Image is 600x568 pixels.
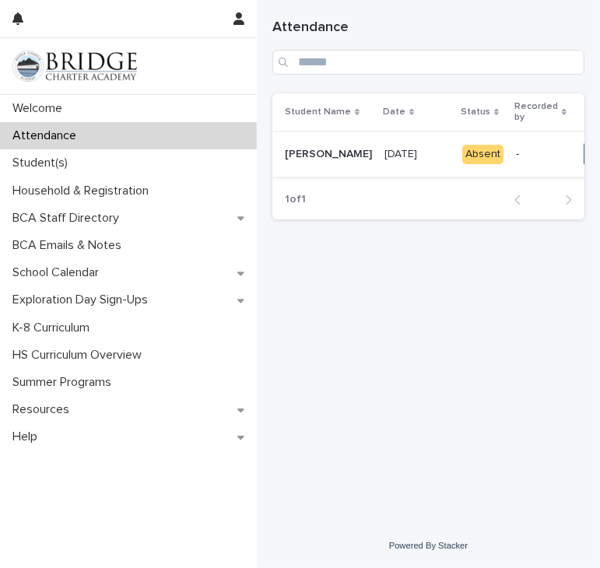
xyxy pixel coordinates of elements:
p: [DATE] [384,145,420,161]
p: School Calendar [6,265,111,280]
p: K-8 Curriculum [6,321,102,335]
p: Welcome [6,101,75,116]
p: Julia Carpenter [285,145,375,161]
button: Next [543,193,584,207]
p: Household & Registration [6,184,161,198]
input: Search [272,50,584,75]
p: BCA Emails & Notes [6,238,134,253]
p: Student Name [285,103,351,121]
p: Resources [6,402,82,417]
p: - [516,148,565,161]
p: Exploration Day Sign-Ups [6,293,160,307]
p: BCA Staff Directory [6,211,132,226]
p: Help [6,430,50,444]
p: Date [383,103,405,121]
p: Summer Programs [6,375,124,390]
p: HS Curriculum Overview [6,348,154,363]
p: Student(s) [6,156,80,170]
a: Powered By Stacker [389,541,468,550]
p: 1 of 1 [272,181,318,219]
div: Absent [462,145,504,164]
img: V1C1m3IdTEidaUdm9Hs0 [12,51,137,82]
button: Back [502,193,543,207]
p: Recorded by [514,98,558,127]
p: Status [461,103,490,121]
p: Attendance [6,128,89,143]
h1: Attendance [272,19,584,37]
